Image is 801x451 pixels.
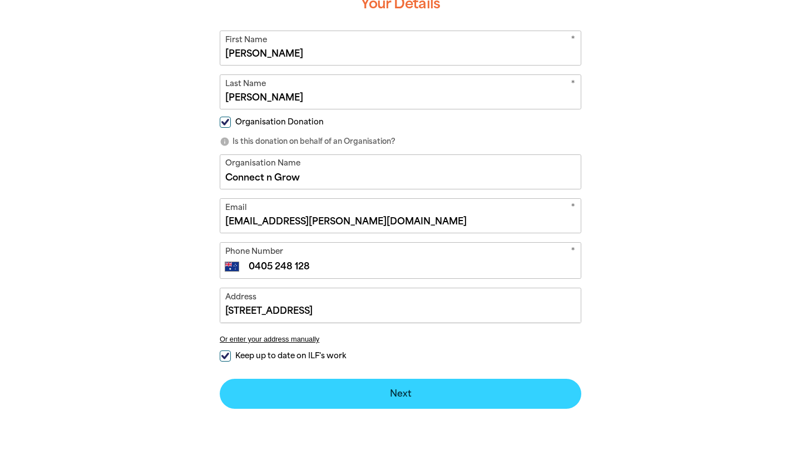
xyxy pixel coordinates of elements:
button: Or enter your address manually [220,335,581,343]
i: Required [571,245,575,259]
i: info [220,137,230,147]
span: Organisation Donation [235,117,324,127]
p: Is this donation on behalf of an Organisation? [220,136,581,147]
input: Keep up to date on ILF's work [220,350,231,362]
input: Organisation Donation [220,117,231,128]
button: Next [220,379,581,409]
span: Keep up to date on ILF's work [235,350,346,361]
